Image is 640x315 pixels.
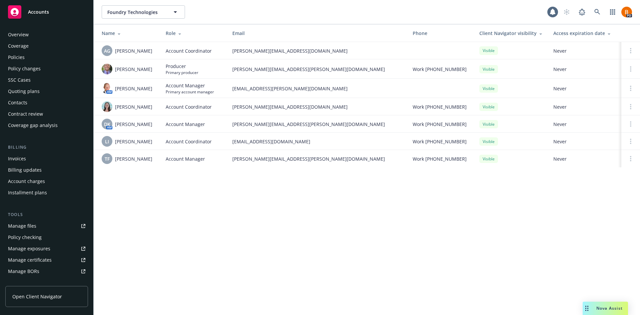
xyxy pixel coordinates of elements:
[8,232,42,243] div: Policy checking
[553,121,616,128] span: Never
[479,84,498,93] div: Visible
[232,85,402,92] span: [EMAIL_ADDRESS][PERSON_NAME][DOMAIN_NAME]
[5,75,88,85] a: SSC Cases
[8,165,42,175] div: Billing updates
[102,101,112,112] img: photo
[479,137,498,146] div: Visible
[583,302,591,315] div: Drag to move
[553,66,616,73] span: Never
[8,243,50,254] div: Manage exposures
[5,187,88,198] a: Installment plans
[8,255,52,265] div: Manage certificates
[560,5,573,19] a: Start snowing
[115,138,152,145] span: [PERSON_NAME]
[8,153,26,164] div: Invoices
[8,29,29,40] div: Overview
[5,29,88,40] a: Overview
[553,138,616,145] span: Never
[107,9,165,16] span: Foundry Technologies
[5,63,88,74] a: Policy changes
[232,66,402,73] span: [PERSON_NAME][EMAIL_ADDRESS][PERSON_NAME][DOMAIN_NAME]
[8,187,47,198] div: Installment plans
[166,138,212,145] span: Account Coordinator
[102,64,112,74] img: photo
[479,103,498,111] div: Visible
[575,5,589,19] a: Report a Bug
[102,83,112,94] img: photo
[5,86,88,97] a: Quoting plans
[479,120,498,128] div: Visible
[606,5,619,19] a: Switch app
[5,176,88,187] a: Account charges
[166,121,205,128] span: Account Manager
[232,30,402,37] div: Email
[8,75,31,85] div: SSC Cases
[5,277,88,288] a: Summary of insurance
[413,121,467,128] span: Work [PHONE_NUMBER]
[28,9,49,15] span: Accounts
[5,109,88,119] a: Contract review
[104,47,110,54] span: AG
[115,47,152,54] span: [PERSON_NAME]
[5,221,88,231] a: Manage files
[5,232,88,243] a: Policy checking
[8,97,27,108] div: Contacts
[166,103,212,110] span: Account Coordinator
[5,52,88,63] a: Policies
[5,243,88,254] a: Manage exposures
[413,138,467,145] span: Work [PHONE_NUMBER]
[166,30,222,37] div: Role
[5,266,88,277] a: Manage BORs
[413,66,467,73] span: Work [PHONE_NUMBER]
[8,86,40,97] div: Quoting plans
[8,277,59,288] div: Summary of insurance
[8,221,36,231] div: Manage files
[5,153,88,164] a: Invoices
[105,138,109,145] span: LI
[413,103,467,110] span: Work [PHONE_NUMBER]
[115,66,152,73] span: [PERSON_NAME]
[166,155,205,162] span: Account Manager
[232,47,402,54] span: [PERSON_NAME][EMAIL_ADDRESS][DOMAIN_NAME]
[413,30,469,37] div: Phone
[166,89,214,95] span: Primary account manager
[166,63,198,70] span: Producer
[8,63,41,74] div: Policy changes
[8,109,43,119] div: Contract review
[5,97,88,108] a: Contacts
[553,155,616,162] span: Never
[166,70,198,75] span: Primary producer
[479,65,498,73] div: Visible
[8,52,25,63] div: Policies
[5,120,88,131] a: Coverage gap analysis
[553,47,616,54] span: Never
[583,302,628,315] button: Nova Assist
[5,144,88,151] div: Billing
[591,5,604,19] a: Search
[232,138,402,145] span: [EMAIL_ADDRESS][DOMAIN_NAME]
[479,155,498,163] div: Visible
[8,41,29,51] div: Coverage
[115,121,152,128] span: [PERSON_NAME]
[115,85,152,92] span: [PERSON_NAME]
[166,47,212,54] span: Account Coordinator
[115,155,152,162] span: [PERSON_NAME]
[8,120,58,131] div: Coverage gap analysis
[621,7,632,17] img: photo
[102,30,155,37] div: Name
[479,30,543,37] div: Client Navigator visibility
[232,155,402,162] span: [PERSON_NAME][EMAIL_ADDRESS][PERSON_NAME][DOMAIN_NAME]
[8,266,39,277] div: Manage BORs
[105,155,110,162] span: TF
[232,121,402,128] span: [PERSON_NAME][EMAIL_ADDRESS][PERSON_NAME][DOMAIN_NAME]
[12,293,62,300] span: Open Client Navigator
[115,103,152,110] span: [PERSON_NAME]
[5,41,88,51] a: Coverage
[232,103,402,110] span: [PERSON_NAME][EMAIL_ADDRESS][DOMAIN_NAME]
[479,46,498,55] div: Visible
[8,176,45,187] div: Account charges
[596,305,623,311] span: Nova Assist
[102,5,185,19] button: Foundry Technologies
[104,121,110,128] span: DK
